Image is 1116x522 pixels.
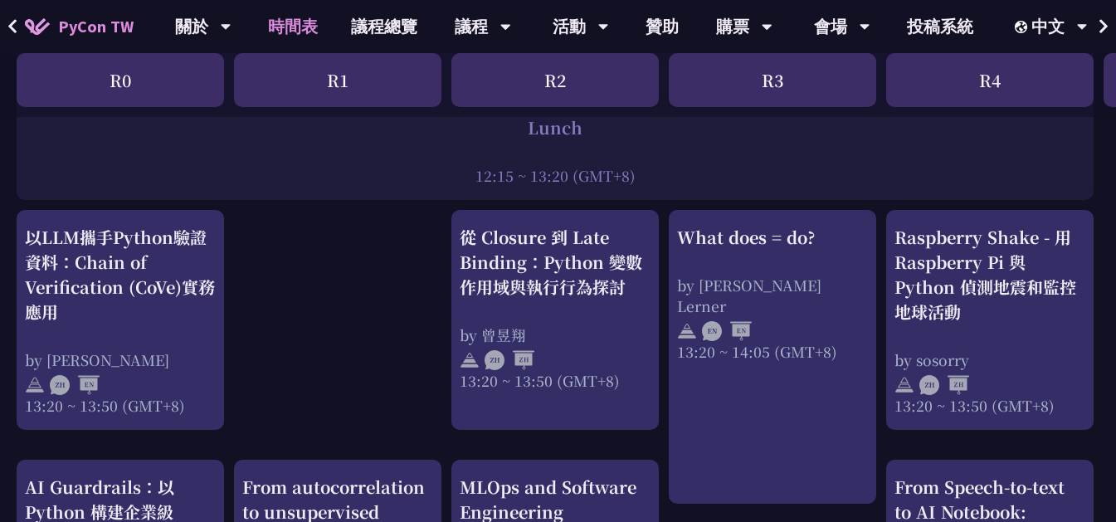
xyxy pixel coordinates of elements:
[894,395,1085,416] div: 13:20 ~ 13:50 (GMT+8)
[25,349,216,370] div: by [PERSON_NAME]
[25,115,1085,140] div: Lunch
[919,375,969,395] img: ZHZH.38617ef.svg
[485,350,534,370] img: ZHZH.38617ef.svg
[894,375,914,395] img: svg+xml;base64,PHN2ZyB4bWxucz0iaHR0cDovL3d3dy53My5vcmcvMjAwMC9zdmciIHdpZHRoPSIyNCIgaGVpZ2h0PSIyNC...
[894,225,1085,416] a: Raspberry Shake - 用 Raspberry Pi 與 Python 偵測地震和監控地球活動 by sosorry 13:20 ~ 13:50 (GMT+8)
[50,375,100,395] img: ZHEN.371966e.svg
[460,225,651,300] div: 從 Closure 到 Late Binding：Python 變數作用域與執行行為探討
[460,350,480,370] img: svg+xml;base64,PHN2ZyB4bWxucz0iaHR0cDovL3d3dy53My5vcmcvMjAwMC9zdmciIHdpZHRoPSIyNCIgaGVpZ2h0PSIyNC...
[25,165,1085,186] div: 12:15 ~ 13:20 (GMT+8)
[460,225,651,416] a: 從 Closure 到 Late Binding：Python 變數作用域與執行行為探討 by 曾昱翔 13:20 ~ 13:50 (GMT+8)
[460,324,651,345] div: by 曾昱翔
[58,14,134,39] span: PyCon TW
[25,225,216,416] a: 以LLM攜手Python驗證資料：Chain of Verification (CoVe)實務應用 by [PERSON_NAME] 13:20 ~ 13:50 (GMT+8)
[17,53,224,107] div: R0
[894,225,1085,324] div: Raspberry Shake - 用 Raspberry Pi 與 Python 偵測地震和監控地球活動
[234,53,441,107] div: R1
[669,53,876,107] div: R3
[677,225,868,490] a: What does = do? by [PERSON_NAME] Lerner 13:20 ~ 14:05 (GMT+8)
[702,321,752,341] img: ENEN.5a408d1.svg
[25,18,50,35] img: Home icon of PyCon TW 2025
[25,375,45,395] img: svg+xml;base64,PHN2ZyB4bWxucz0iaHR0cDovL3d3dy53My5vcmcvMjAwMC9zdmciIHdpZHRoPSIyNCIgaGVpZ2h0PSIyNC...
[451,53,659,107] div: R2
[677,275,868,316] div: by [PERSON_NAME] Lerner
[677,341,868,362] div: 13:20 ~ 14:05 (GMT+8)
[677,321,697,341] img: svg+xml;base64,PHN2ZyB4bWxucz0iaHR0cDovL3d3dy53My5vcmcvMjAwMC9zdmciIHdpZHRoPSIyNCIgaGVpZ2h0PSIyNC...
[8,6,150,47] a: PyCon TW
[886,53,1094,107] div: R4
[894,349,1085,370] div: by sosorry
[1015,21,1031,33] img: Locale Icon
[460,370,651,391] div: 13:20 ~ 13:50 (GMT+8)
[677,225,868,250] div: What does = do?
[25,225,216,324] div: 以LLM攜手Python驗證資料：Chain of Verification (CoVe)實務應用
[25,395,216,416] div: 13:20 ~ 13:50 (GMT+8)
